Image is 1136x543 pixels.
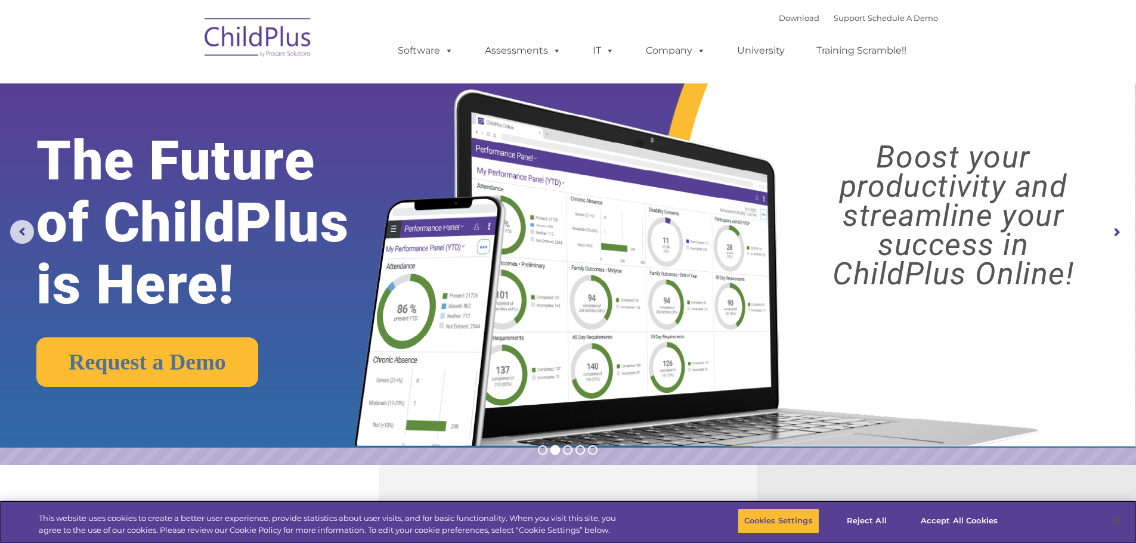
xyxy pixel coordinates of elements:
rs-layer: Boost your productivity and streamline your success in ChildPlus Online! [785,142,1122,288]
a: Software [386,39,465,63]
button: Accept All Cookies [914,508,1004,533]
rs-layer: The Future of ChildPlus is Here! [36,130,399,316]
span: Phone number [166,128,216,136]
button: Cookies Settings [738,508,819,533]
a: Download [779,13,819,23]
font: | [779,13,938,23]
a: Support [834,13,865,23]
a: Assessments [473,39,573,63]
img: ChildPlus by Procare Solutions [199,10,318,69]
button: Reject All [829,508,904,533]
a: IT [581,39,626,63]
a: Company [634,39,717,63]
a: Schedule A Demo [868,13,938,23]
span: Last name [166,79,202,88]
a: Training Scramble!! [804,39,918,63]
button: Close [1104,508,1130,534]
a: University [725,39,797,63]
div: This website uses cookies to create a better user experience, provide statistics about user visit... [39,513,625,536]
a: Request a Demo [36,337,258,387]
